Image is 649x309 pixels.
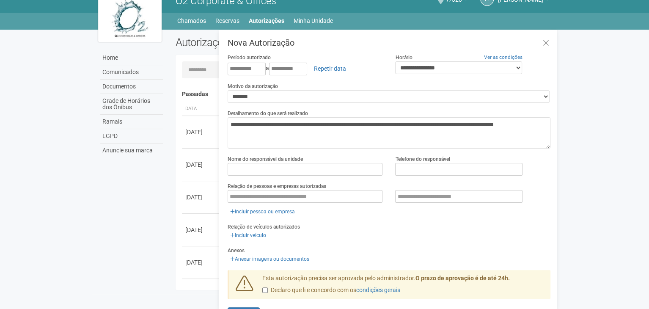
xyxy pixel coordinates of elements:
a: LGPD [100,129,163,143]
input: Declaro que li e concordo com oscondições gerais [262,287,268,293]
a: Anuncie sua marca [100,143,163,157]
h4: Passadas [182,91,544,97]
a: Autorizações [249,15,284,27]
label: Horário [395,54,412,61]
div: [DATE] [185,258,217,267]
a: Home [100,51,163,65]
label: Detalhamento do que será realizado [228,110,308,117]
label: Relação de veículos autorizados [228,223,300,231]
label: Declaro que li e concordo com os [262,286,400,295]
div: Esta autorização precisa ser aprovada pelo administrador. [256,274,550,299]
a: Comunicados [100,65,163,80]
label: Anexos [228,247,245,254]
th: Data [182,102,220,116]
label: Telefone do responsável [395,155,450,163]
div: [DATE] [185,193,217,201]
a: Chamados [177,15,206,27]
div: [DATE] [185,160,217,169]
h3: Nova Autorização [228,39,550,47]
label: Nome do responsável da unidade [228,155,303,163]
a: Ver as condições [484,54,522,60]
a: Grade de Horários dos Ônibus [100,94,163,115]
div: a [228,61,383,76]
a: Incluir pessoa ou empresa [228,207,297,216]
div: [DATE] [185,128,217,136]
h2: Autorizações [176,36,357,49]
a: Incluir veículo [228,231,269,240]
a: Repetir data [308,61,352,76]
div: [DATE] [185,226,217,234]
a: Documentos [100,80,163,94]
label: Relação de pessoas e empresas autorizadas [228,182,326,190]
a: condições gerais [356,287,400,293]
a: Minha Unidade [294,15,333,27]
a: Anexar imagens ou documentos [228,254,312,264]
strong: O prazo de aprovação é de até 24h. [415,275,510,281]
label: Período autorizado [228,54,271,61]
a: Ramais [100,115,163,129]
label: Motivo da autorização [228,83,278,90]
a: Reservas [215,15,239,27]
